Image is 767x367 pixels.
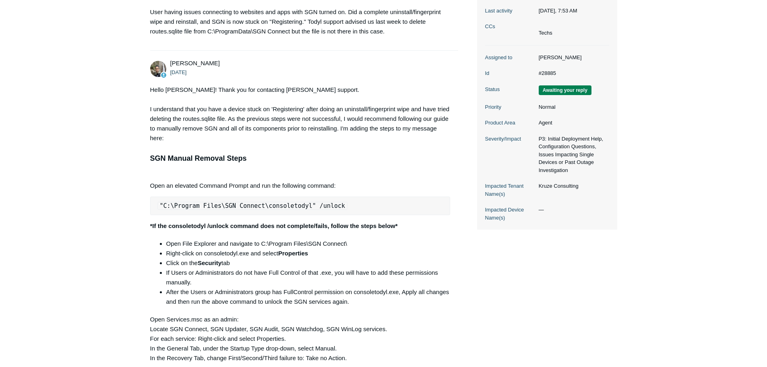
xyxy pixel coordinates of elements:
[539,85,591,95] span: We are waiting for you to respond
[485,54,535,62] dt: Assigned to
[535,103,609,111] dd: Normal
[539,29,552,37] li: Techs
[535,54,609,62] dd: [PERSON_NAME]
[166,258,451,268] li: Click on the tab
[157,202,348,210] code: "C:\Program Files\SGN Connect\consoletodyl" /unlock
[485,85,535,93] dt: Status
[170,60,220,66] span: Michael Tjader
[170,69,187,75] time: 10/13/2025, 11:56
[535,135,609,174] dd: P3: Initial Deployment Help, Configuration Questions, Issues Impacting Single Devices or Past Out...
[535,119,609,127] dd: Agent
[150,222,398,229] strong: *If the consoletodyl /unlock command does not complete/fails, follow the steps below*
[539,8,577,14] time: 10/15/2025, 07:53
[198,259,221,266] strong: Security
[485,23,535,31] dt: CCs
[150,153,451,164] h3: SGN Manual Removal Steps
[485,119,535,127] dt: Product Area
[166,239,451,249] li: Open File Explorer and navigate to C:\Program Files\SGN Connect\
[485,103,535,111] dt: Priority
[535,69,609,77] dd: #28885
[485,69,535,77] dt: Id
[535,182,609,190] dd: Kruze Consulting
[485,182,535,198] dt: Impacted Tenant Name(s)
[166,287,451,307] li: After the Users or Administrators group has FullControl permission on consoletodyl.exe, Apply all...
[150,7,451,36] p: User having issues connecting to websites and apps with SGN turned on. Did a complete uninstall/f...
[485,7,535,15] dt: Last activity
[485,135,535,143] dt: Severity/Impact
[166,249,451,258] li: Right-click on consoletodyl.exe and select
[535,206,609,214] dd: —
[166,268,451,287] li: If Users or Administrators do not have Full Control of that .exe, you will have to add these perm...
[278,250,308,257] strong: Properties
[485,206,535,222] dt: Impacted Device Name(s)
